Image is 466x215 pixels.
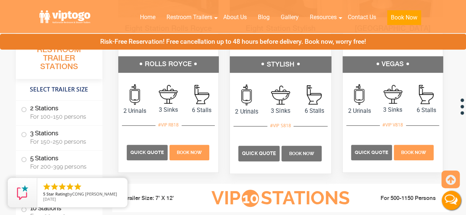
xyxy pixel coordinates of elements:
[21,151,97,173] label: 5 Stations
[50,182,59,191] li: 
[361,194,444,203] li: For 500-1150 Persons
[304,9,342,25] a: Resources
[242,84,252,105] img: an icon of urinal
[343,107,376,115] span: 2 Urinals
[307,85,322,104] img: an icon of stall
[155,120,181,130] div: #VIP R818
[42,182,51,191] li: 
[419,85,434,104] img: an icon of stall
[271,85,290,104] img: an icon of sink
[185,106,218,115] span: 6 Stalls
[177,150,202,155] span: Book Now
[281,149,323,156] a: Book Now
[355,150,388,155] span: Quick Quote
[383,85,402,104] img: an icon of sink
[151,105,185,114] span: 3 Sinks
[401,150,426,155] span: Book Now
[161,9,218,25] a: Restroom Trailers
[43,196,56,202] span: [DATE]
[195,85,209,104] img: an icon of stall
[159,85,178,104] img: an icon of sink
[393,148,434,155] a: Book Now
[275,9,304,25] a: Gallery
[21,101,97,123] label: 2 Stations
[380,120,406,130] div: #VIP V818
[230,107,264,116] span: 2 Urinals
[230,56,331,72] h5: STYLISH
[264,106,298,115] span: 3 Sinks
[15,185,30,200] img: Review Rating
[21,176,97,198] label: 8 Stations
[30,163,94,170] span: For 200-399 persons
[58,182,67,191] li: 
[437,186,466,215] button: Live Chat
[376,105,410,114] span: 3 Sinks
[238,149,281,156] a: Quick Quote
[387,10,421,25] button: Book Now
[21,126,97,148] label: 3 Stations
[118,187,200,209] li: Trailer Size: 7' X 12'
[252,9,275,25] a: Blog
[218,9,252,25] a: About Us
[118,56,219,72] h5: ROLLS ROYCE
[134,9,161,25] a: Home
[297,106,331,115] span: 6 Stalls
[354,84,364,105] img: an icon of urinal
[242,150,276,156] span: Quick Quote
[168,148,210,155] a: Book Now
[118,107,152,115] span: 2 Urinals
[46,191,67,197] span: Star Rating
[16,35,102,79] h3: All Portable Restroom Trailer Stations
[130,150,164,155] span: Quick Quote
[16,83,102,97] h4: Select Trailer Size
[267,121,294,130] div: #VIP S818
[242,190,259,207] span: 10
[30,138,94,145] span: For 150-250 persons
[127,148,169,155] a: Quick Quote
[342,9,382,25] a: Contact Us
[43,192,122,197] span: by
[410,106,443,115] span: 6 Stalls
[43,191,45,197] span: 5
[351,148,393,155] a: Quick Quote
[72,191,117,197] span: CONG [PERSON_NAME]
[343,56,443,72] h5: VEGAS
[30,113,94,120] span: For 100-150 persons
[73,182,82,191] li: 
[200,188,361,208] h3: VIP Stations
[382,9,427,29] a: Book Now
[289,151,314,156] span: Book Now
[130,84,140,105] img: an icon of urinal
[66,182,74,191] li: 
